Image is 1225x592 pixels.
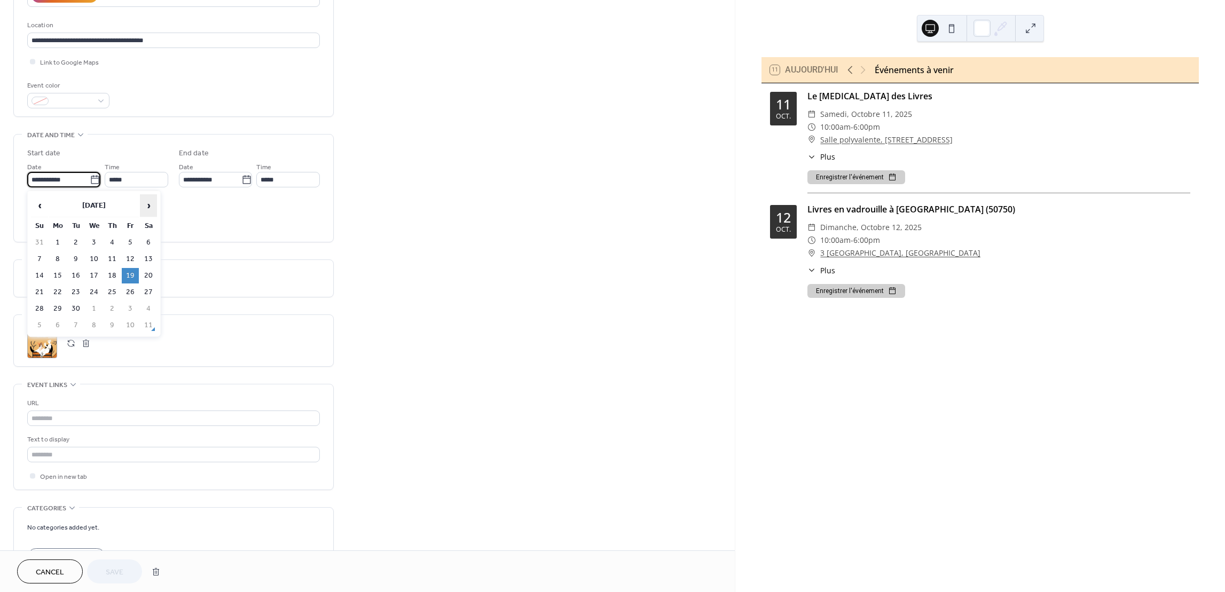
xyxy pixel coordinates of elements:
[27,503,66,514] span: Categories
[27,80,107,91] div: Event color
[820,234,851,247] span: 10:00am
[807,221,816,234] div: ​
[776,98,791,111] div: 11
[104,318,121,333] td: 9
[179,162,193,173] span: Date
[27,522,99,533] span: No categories added yet.
[67,218,84,234] th: Tu
[49,235,66,250] td: 1
[17,559,83,583] button: Cancel
[140,251,157,267] td: 13
[85,268,103,283] td: 17
[104,218,121,234] th: Th
[122,285,139,300] td: 26
[851,121,853,133] span: -
[27,380,67,391] span: Event links
[122,301,139,317] td: 3
[105,162,120,173] span: Time
[85,318,103,333] td: 8
[851,234,853,247] span: -
[49,285,66,300] td: 22
[40,57,99,68] span: Link to Google Maps
[67,285,84,300] td: 23
[122,251,139,267] td: 12
[31,301,48,317] td: 28
[820,247,980,259] a: 3 [GEOGRAPHIC_DATA], [GEOGRAPHIC_DATA]
[807,151,816,162] div: ​
[49,218,66,234] th: Mo
[104,285,121,300] td: 25
[122,235,139,250] td: 5
[807,133,816,146] div: ​
[67,251,84,267] td: 9
[104,268,121,283] td: 18
[807,90,1190,102] div: Le [MEDICAL_DATA] des Livres
[820,108,912,121] span: samedi, octobre 11, 2025
[104,301,121,317] td: 2
[31,251,48,267] td: 7
[31,318,48,333] td: 5
[27,162,42,173] span: Date
[140,301,157,317] td: 4
[49,318,66,333] td: 6
[807,121,816,133] div: ​
[27,328,57,358] div: ;
[776,211,791,224] div: 12
[256,162,271,173] span: Time
[853,121,880,133] span: 6:00pm
[122,218,139,234] th: Fr
[179,148,209,159] div: End date
[776,113,791,120] div: oct.
[85,235,103,250] td: 3
[140,285,157,300] td: 27
[140,218,157,234] th: Sa
[140,318,157,333] td: 11
[820,151,835,162] span: Plus
[820,121,851,133] span: 10:00am
[36,567,64,578] span: Cancel
[31,285,48,300] td: 21
[31,235,48,250] td: 31
[67,235,84,250] td: 2
[776,226,791,233] div: oct.
[807,151,835,162] button: ​Plus
[140,195,156,216] span: ›
[140,235,157,250] td: 6
[27,20,318,31] div: Location
[27,148,60,159] div: Start date
[49,268,66,283] td: 15
[49,194,139,217] th: [DATE]
[104,235,121,250] td: 4
[820,133,953,146] a: Salle polyvalente, [STREET_ADDRESS]
[40,471,87,483] span: Open in new tab
[875,64,954,76] div: Événements à venir
[807,108,816,121] div: ​
[807,247,816,259] div: ​
[85,251,103,267] td: 10
[49,301,66,317] td: 29
[31,218,48,234] th: Su
[122,318,139,333] td: 10
[85,218,103,234] th: We
[807,203,1190,216] div: Livres en vadrouille à [GEOGRAPHIC_DATA] (50750)
[820,265,835,276] span: Plus
[104,251,121,267] td: 11
[820,221,922,234] span: dimanche, octobre 12, 2025
[853,234,880,247] span: 6:00pm
[27,130,75,141] span: Date and time
[27,398,318,409] div: URL
[32,195,48,216] span: ‹
[85,285,103,300] td: 24
[27,434,318,445] div: Text to display
[85,301,103,317] td: 1
[807,265,835,276] button: ​Plus
[807,234,816,247] div: ​
[807,284,905,298] button: Enregistrer l'événement
[31,268,48,283] td: 14
[67,318,84,333] td: 7
[807,170,905,184] button: Enregistrer l'événement
[49,251,66,267] td: 8
[122,268,139,283] td: 19
[807,265,816,276] div: ​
